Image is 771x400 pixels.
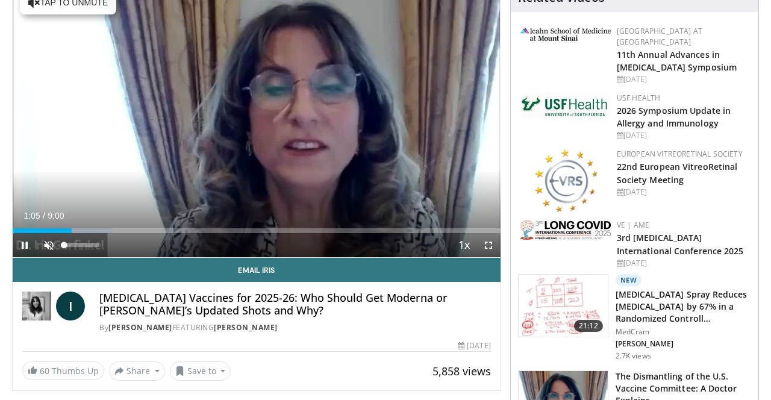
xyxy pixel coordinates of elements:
[40,365,49,377] span: 60
[520,93,611,119] img: 6ba8804a-8538-4002-95e7-a8f8012d4a11.png.150x105_q85_autocrop_double_scale_upscale_version-0.2.jpg
[617,49,737,73] a: 11th Annual Advances in [MEDICAL_DATA] Symposium
[22,292,51,320] img: Dr. Iris Gorfinkel
[616,289,751,325] h3: [MEDICAL_DATA] Spray Reduces [MEDICAL_DATA] by 67% in a Randomized Controll…
[616,351,651,361] p: 2.7K views
[616,274,642,286] p: New
[13,228,501,233] div: Progress Bar
[617,105,731,129] a: 2026 Symposium Update in Allergy and Immunology
[22,361,104,380] a: 60 Thumbs Up
[64,243,98,247] div: Volume Level
[476,233,501,257] button: Fullscreen
[458,340,490,351] div: [DATE]
[13,258,501,282] a: Email Iris
[617,232,744,256] a: 3rd [MEDICAL_DATA] International Conference 2025
[99,292,491,317] h4: [MEDICAL_DATA] Vaccines for 2025-26: Who Should Get Moderna or [PERSON_NAME]’s Updated Shots and ...
[617,130,749,141] div: [DATE]
[574,320,603,332] span: 21:12
[617,161,738,185] a: 22nd European VitreoRetinal Society Meeting
[617,74,749,85] div: [DATE]
[452,233,476,257] button: Playback Rate
[56,292,85,320] a: I
[170,361,231,381] button: Save to
[617,26,702,47] a: [GEOGRAPHIC_DATA] at [GEOGRAPHIC_DATA]
[519,275,608,337] img: 500bc2c6-15b5-4613-8fa2-08603c32877b.150x105_q85_crop-smart_upscale.jpg
[617,149,743,159] a: European VitreoRetinal Society
[520,220,611,240] img: a2792a71-925c-4fc2-b8ef-8d1b21aec2f7.png.150x105_q85_autocrop_double_scale_upscale_version-0.2.jpg
[214,322,278,333] a: [PERSON_NAME]
[534,149,598,212] img: ee0f788f-b72d-444d-91fc-556bb330ec4c.png.150x105_q85_autocrop_double_scale_upscale_version-0.2.png
[13,233,37,257] button: Pause
[108,322,172,333] a: [PERSON_NAME]
[616,327,751,337] p: MedCram
[43,211,45,220] span: /
[617,187,749,198] div: [DATE]
[48,211,64,220] span: 9:00
[617,258,749,269] div: [DATE]
[37,233,61,257] button: Unmute
[23,211,40,220] span: 1:05
[616,339,751,349] p: [PERSON_NAME]
[518,274,751,361] a: 21:12 New [MEDICAL_DATA] Spray Reduces [MEDICAL_DATA] by 67% in a Randomized Controll… MedCram [P...
[617,93,661,103] a: USF Health
[617,220,649,230] a: VE | AME
[432,364,491,378] span: 5,858 views
[99,322,491,333] div: By FEATURING
[109,361,165,381] button: Share
[520,28,611,41] img: 3aa743c9-7c3f-4fab-9978-1464b9dbe89c.png.150x105_q85_autocrop_double_scale_upscale_version-0.2.jpg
